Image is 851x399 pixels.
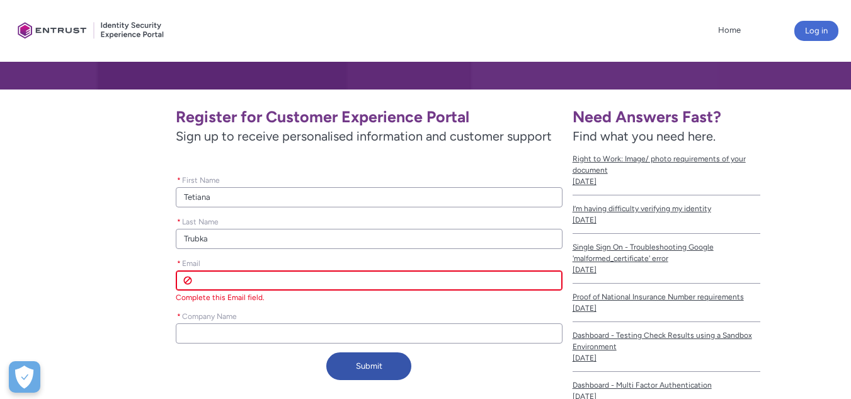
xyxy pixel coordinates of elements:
span: I’m having difficulty verifying my identity [573,203,760,214]
abbr: required [177,259,181,268]
span: Single Sign On - Troubleshooting Google 'malformed_certificate' error [573,241,760,264]
a: Home [715,21,744,40]
span: Proof of National Insurance Number requirements [573,291,760,303]
label: Last Name [176,214,224,228]
h1: Register for Customer Experience Portal [176,107,563,127]
lightning-formatted-date-time: [DATE] [573,354,597,362]
abbr: required [177,312,181,321]
label: Company Name [176,308,242,322]
button: Log in [794,21,838,41]
span: Dashboard - Testing Check Results using a Sandbox Environment [573,330,760,352]
lightning-formatted-date-time: [DATE] [573,265,597,274]
a: Dashboard - Testing Check Results using a Sandbox Environment[DATE] [573,322,760,372]
span: Right to Work: Image/ photo requirements of your document [573,153,760,176]
h1: Need Answers Fast? [573,107,760,127]
lightning-formatted-date-time: [DATE] [573,216,597,224]
span: Dashboard - Multi Factor Authentication [573,379,760,391]
div: Cookie Preferences [9,361,40,393]
a: I’m having difficulty verifying my identity[DATE] [573,195,760,234]
abbr: required [177,217,181,226]
button: Submit [326,352,411,380]
a: Right to Work: Image/ photo requirements of your document[DATE] [573,146,760,195]
label: First Name [176,172,225,186]
label: Email [176,255,205,269]
lightning-formatted-date-time: [DATE] [573,177,597,186]
span: Sign up to receive personalised information and customer support [176,127,563,146]
a: Single Sign On - Troubleshooting Google 'malformed_certificate' error[DATE] [573,234,760,284]
div: Complete this Email field. [176,292,563,303]
abbr: required [177,176,181,185]
span: Find what you need here. [573,129,716,144]
a: Proof of National Insurance Number requirements[DATE] [573,284,760,322]
lightning-formatted-date-time: [DATE] [573,304,597,313]
button: Open Preferences [9,361,40,393]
